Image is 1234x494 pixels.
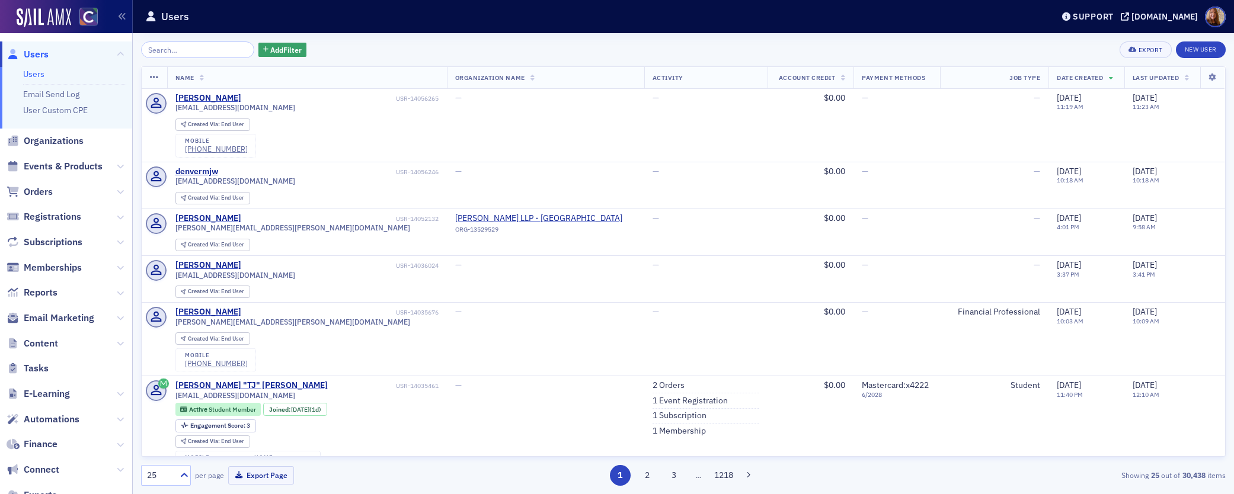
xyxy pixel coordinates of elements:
span: … [690,470,707,480]
span: [DATE] [291,405,309,413]
span: [PERSON_NAME][EMAIL_ADDRESS][PERSON_NAME][DOMAIN_NAME] [175,223,410,232]
a: Users [23,69,44,79]
span: [DATE] [1133,306,1157,317]
a: [PERSON_NAME] "TJ" [PERSON_NAME] [175,380,328,391]
a: Automations [7,413,79,426]
span: [EMAIL_ADDRESS][DOMAIN_NAME] [175,177,295,185]
span: Joined : [269,406,292,413]
span: $0.00 [824,213,845,223]
span: $0.00 [824,380,845,390]
time: 3:41 PM [1133,270,1155,278]
span: [DATE] [1133,166,1157,177]
div: (1d) [291,406,321,413]
time: 10:18 AM [1133,176,1159,184]
button: [DOMAIN_NAME] [1121,12,1202,21]
div: Engagement Score: 3 [175,419,256,432]
time: 11:19 AM [1057,102,1083,111]
span: [DATE] [1133,92,1157,103]
div: Support [1073,11,1114,22]
button: 3 [664,465,685,486]
div: Financial Professional [948,307,1040,317]
a: [PERSON_NAME] [175,307,241,317]
a: 2 Orders [653,380,685,391]
span: — [455,380,462,390]
img: SailAMX [79,8,98,26]
span: Mastercard : x4222 [862,380,929,390]
div: mobile [185,137,248,145]
span: Tasks [24,362,49,375]
span: — [1034,213,1040,223]
span: $0.00 [824,259,845,270]
img: SailAMX [17,8,71,27]
div: Created Via: End User [175,192,250,204]
div: ORG-13529529 [455,226,622,238]
div: Created Via: End User [175,118,250,131]
span: $0.00 [824,92,845,103]
div: Student [948,380,1040,391]
span: [EMAIL_ADDRESS][DOMAIN_NAME] [175,391,295,400]
div: 25 [147,469,173,482]
div: Created Via: End User [175,435,250,448]
time: 4:01 PM [1057,223,1079,231]
span: [PERSON_NAME][EMAIL_ADDRESS][PERSON_NAME][DOMAIN_NAME] [175,317,410,326]
button: Export [1120,41,1171,58]
span: — [1034,166,1040,177]
a: Memberships [7,261,82,274]
span: [DATE] [1133,213,1157,223]
label: per page [195,470,224,480]
a: 1 Event Registration [653,396,728,406]
a: 1 Membership [653,426,706,437]
a: Organizations [7,134,84,147]
span: — [455,306,462,317]
span: — [455,259,462,270]
span: Memberships [24,261,82,274]
div: End User [188,336,244,342]
input: Search… [141,41,254,58]
a: Reports [7,286,57,299]
span: Orders [24,185,53,198]
a: Users [7,48,49,61]
span: — [455,92,462,103]
strong: 25 [1149,470,1161,480]
a: [PHONE_NUMBER] [185,145,248,153]
time: 12:10 AM [1133,390,1159,399]
a: User Custom CPE [23,105,88,116]
span: 6 / 2028 [862,391,932,399]
div: [PERSON_NAME] [175,213,241,224]
a: denvermjw [175,166,218,177]
div: End User [188,195,244,201]
div: USR-14036024 [243,262,439,270]
span: — [862,259,868,270]
span: Profile [1205,7,1226,27]
span: [DATE] [1057,306,1081,317]
a: [PERSON_NAME] [175,260,241,271]
a: E-Learning [7,387,70,400]
span: — [455,166,462,177]
span: Payment Methods [862,73,925,82]
div: Created Via: End User [175,239,250,251]
h1: Users [161,9,189,24]
div: Joined: 2025-09-24 00:00:00 [263,403,327,416]
span: [DATE] [1133,259,1157,270]
div: [PHONE_NUMBER] [185,359,248,368]
span: — [653,306,659,317]
span: — [862,92,868,103]
a: [PERSON_NAME] LLP - [GEOGRAPHIC_DATA] [455,213,622,224]
span: Last Updated [1133,73,1179,82]
span: [DATE] [1133,380,1157,390]
span: $0.00 [824,166,845,177]
time: 10:18 AM [1057,176,1083,184]
span: [DATE] [1057,92,1081,103]
a: Email Send Log [23,89,79,100]
span: [EMAIL_ADDRESS][DOMAIN_NAME] [175,103,295,112]
span: Job Type [1009,73,1040,82]
div: Active: Active: Student Member [175,403,261,416]
span: Add Filter [270,44,302,55]
span: [DATE] [1057,166,1081,177]
span: Account Credit [779,73,835,82]
a: Connect [7,463,59,476]
time: 3:37 PM [1057,270,1079,278]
